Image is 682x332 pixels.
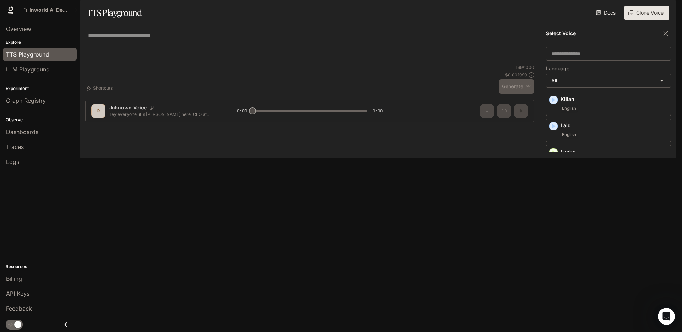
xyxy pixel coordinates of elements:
[505,72,527,78] p: $ 0.001990
[658,308,675,325] iframe: Intercom live chat
[87,6,142,20] h1: TTS Playground
[561,104,578,113] span: English
[561,148,668,155] p: Limbo
[595,6,618,20] a: Docs
[29,7,69,13] p: Inworld AI Demos
[546,66,569,71] p: Language
[561,96,668,103] p: Killan
[18,3,80,17] button: All workspaces
[85,82,115,94] button: Shortcuts
[516,64,534,70] p: 199 / 1000
[546,74,671,87] div: All
[561,122,668,129] p: Laid
[624,6,669,20] button: Clone Voice
[561,130,578,139] span: English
